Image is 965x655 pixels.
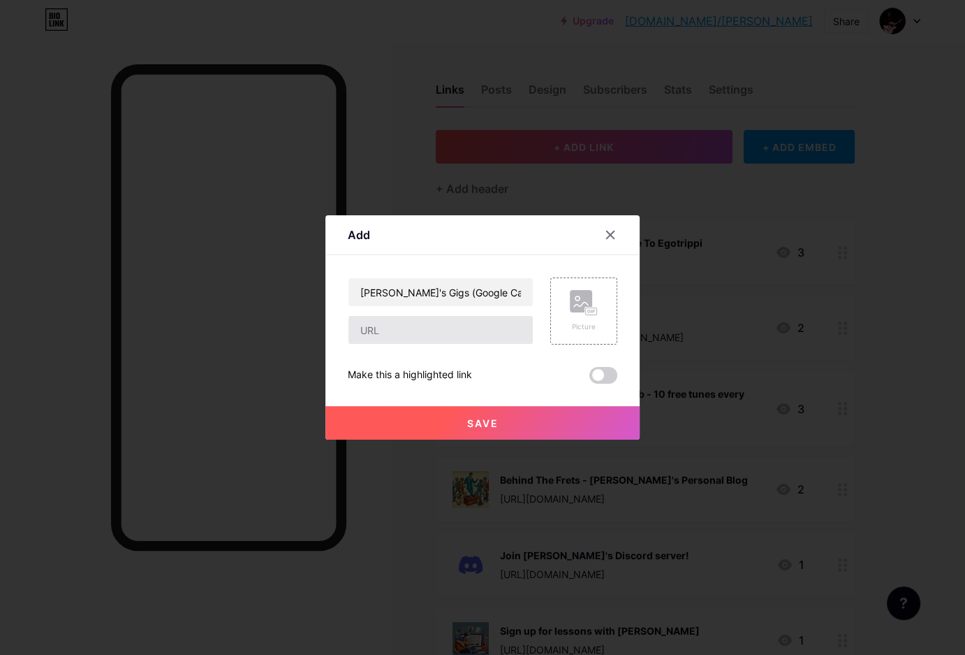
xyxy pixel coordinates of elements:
div: Add [348,226,370,243]
input: URL [348,316,533,344]
div: Picture [570,322,598,332]
span: Save [467,417,499,429]
div: Make this a highlighted link [348,367,472,384]
input: Title [348,278,533,306]
button: Save [325,406,640,440]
